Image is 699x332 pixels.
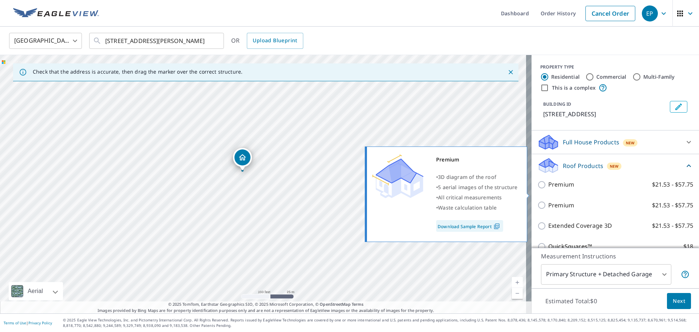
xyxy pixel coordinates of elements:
div: • [436,203,518,213]
a: Cancel Order [585,6,635,21]
p: © 2025 Eagle View Technologies, Inc. and Pictometry International Corp. All Rights Reserved. Repo... [63,317,695,328]
a: Current Level 18, Zoom Out [512,288,523,299]
p: QuickSquares™ [548,242,592,251]
img: Pdf Icon [492,223,502,230]
button: Edit building 1 [670,101,687,113]
div: PROPERTY TYPE [540,64,690,70]
input: Search by address or latitude-longitude [105,31,209,51]
div: Dropped pin, building 1, Residential property, 8568 GRAND VIEW DR CHILLIWACK BC V2R4A2 [233,148,252,171]
a: Privacy Policy [28,320,52,325]
span: Waste calculation table [438,204,497,211]
p: | [4,321,52,325]
a: Upload Blueprint [247,33,303,49]
div: Full House ProductsNew [537,133,693,151]
p: Premium [548,180,574,189]
span: New [610,163,619,169]
div: • [436,192,518,203]
a: Terms of Use [4,320,26,325]
p: Premium [548,201,574,210]
p: BUILDING ID [543,101,571,107]
button: Next [667,293,691,309]
p: $18 [683,242,693,251]
div: • [436,182,518,192]
div: • [436,172,518,182]
span: New [626,140,635,146]
span: © 2025 TomTom, Earthstar Geographics SIO, © 2025 Microsoft Corporation, © [168,301,364,308]
img: Premium [372,155,423,198]
a: Terms [352,301,364,307]
span: Next [673,297,685,306]
a: Download Sample Report [436,220,503,232]
span: Your report will include the primary structure and a detached garage if one exists. [681,270,690,279]
label: This is a complex [552,84,596,91]
p: Full House Products [563,138,619,147]
div: Aerial [25,282,45,300]
div: OR [231,33,303,49]
p: $21.53 - $57.75 [652,221,693,230]
p: Measurement Instructions [541,252,690,261]
a: Current Level 18, Zoom In [512,277,523,288]
p: $21.53 - $57.75 [652,201,693,210]
span: 5 aerial images of the structure [438,184,517,191]
label: Multi-Family [643,73,675,81]
div: Premium [436,155,518,165]
p: Check that the address is accurate, then drag the marker over the correct structure. [33,69,242,75]
div: Primary Structure + Detached Garage [541,264,671,285]
p: Extended Coverage 3D [548,221,612,230]
label: Commercial [596,73,627,81]
div: Aerial [9,282,63,300]
p: Roof Products [563,161,603,170]
a: OpenStreetMap [320,301,350,307]
div: [GEOGRAPHIC_DATA] [9,31,82,51]
div: Roof ProductsNew [537,157,693,174]
p: Estimated Total: $0 [540,293,603,309]
label: Residential [551,73,580,81]
img: EV Logo [13,8,99,19]
p: [STREET_ADDRESS] [543,110,667,118]
p: $21.53 - $57.75 [652,180,693,189]
span: All critical measurements [438,194,502,201]
span: Upload Blueprint [253,36,297,45]
button: Close [506,67,516,77]
span: 3D diagram of the roof [438,173,496,180]
div: EP [642,5,658,22]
